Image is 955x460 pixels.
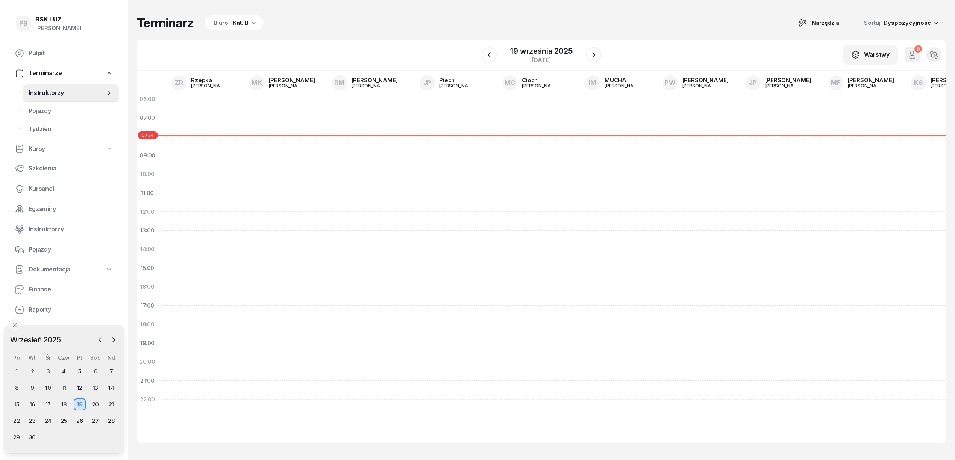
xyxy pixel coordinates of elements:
[89,415,102,427] div: 27
[605,77,641,83] div: MUCHA
[58,398,70,410] div: 18
[42,382,54,394] div: 10
[89,398,102,410] div: 20
[29,305,113,315] span: Raporty
[496,73,564,93] a: MCCioch[PERSON_NAME]
[9,261,119,278] a: Dokumentacja
[9,44,119,62] a: Pulpit
[29,245,113,255] span: Pojazdy
[29,68,62,78] span: Terminarze
[58,415,70,427] div: 25
[29,106,113,116] span: Pojazdy
[105,415,117,427] div: 28
[11,415,23,427] div: 22
[884,19,931,26] span: Dyspozycyjność
[137,371,158,390] div: 21:00
[89,365,102,377] div: 6
[26,398,38,410] div: 16
[822,73,900,93] a: MF[PERSON_NAME][PERSON_NAME]
[19,20,27,27] span: PB
[848,77,894,83] div: [PERSON_NAME]
[137,109,158,127] div: 07:00
[74,398,86,410] div: 19
[522,83,558,88] div: [PERSON_NAME]
[269,83,305,88] div: [PERSON_NAME]
[414,73,481,93] a: JPPiech[PERSON_NAME]
[74,415,86,427] div: 26
[11,382,23,394] div: 8
[7,334,64,346] span: Wrzesień 2025
[88,354,103,361] div: Sob
[665,80,676,86] span: PW
[905,47,920,62] button: 0
[137,259,158,278] div: 15:00
[138,131,158,139] span: 07:54
[191,83,227,88] div: [PERSON_NAME]
[137,184,158,202] div: 11:00
[137,353,158,371] div: 20:00
[9,354,24,361] div: Pn
[326,73,404,93] a: RM[PERSON_NAME][PERSON_NAME]
[233,18,249,27] div: Kat. B
[137,165,158,184] div: 10:00
[29,285,113,294] span: Finanse
[137,334,158,353] div: 19:00
[29,48,113,58] span: Pulpit
[848,83,884,88] div: [PERSON_NAME]
[26,431,38,443] div: 30
[914,45,922,53] div: 0
[352,83,388,88] div: [PERSON_NAME]
[137,202,158,221] div: 12:00
[522,77,558,83] div: Cioch
[35,23,82,33] div: [PERSON_NAME]
[11,365,23,377] div: 1
[269,77,315,83] div: [PERSON_NAME]
[9,200,119,218] a: Egzaminy
[137,240,158,259] div: 14:00
[56,354,72,361] div: Czw
[765,77,811,83] div: [PERSON_NAME]
[439,77,475,83] div: Piech
[42,398,54,410] div: 17
[165,73,233,93] a: ZRRzepka[PERSON_NAME]
[58,382,70,394] div: 11
[103,354,119,361] div: Nd
[334,80,344,86] span: RM
[682,77,729,83] div: [PERSON_NAME]
[765,83,801,88] div: [PERSON_NAME]
[9,220,119,238] a: Instruktorzy
[137,146,158,165] div: 09:00
[851,50,890,60] div: Warstwy
[26,382,38,394] div: 9
[589,80,597,86] span: IM
[74,382,86,394] div: 12
[9,140,119,158] a: Kursy
[105,398,117,410] div: 21
[352,77,398,83] div: [PERSON_NAME]
[579,73,647,93] a: IMMUCHA[PERSON_NAME]
[11,398,23,410] div: 15
[89,382,102,394] div: 13
[29,124,113,134] span: Tydzień
[23,84,119,102] a: Instruktorzy
[105,365,117,377] div: 7
[42,415,54,427] div: 24
[42,365,54,377] div: 3
[740,73,817,93] a: JP[PERSON_NAME][PERSON_NAME]
[74,365,86,377] div: 5
[29,164,113,173] span: Szkolenia
[23,120,119,138] a: Tydzień
[23,102,119,120] a: Pojazdy
[29,265,70,274] span: Dokumentacja
[510,47,572,55] div: 19 września 2025
[40,354,56,361] div: Śr
[791,15,846,30] button: Narzędzia
[137,221,158,240] div: 13:00
[855,15,946,31] button: Sortuj Dyspozycyjność
[423,80,431,86] span: JP
[657,73,735,93] a: PW[PERSON_NAME][PERSON_NAME]
[29,204,113,214] span: Egzaminy
[9,65,119,82] a: Terminarze
[510,57,572,63] div: [DATE]
[843,45,898,65] button: Warstwy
